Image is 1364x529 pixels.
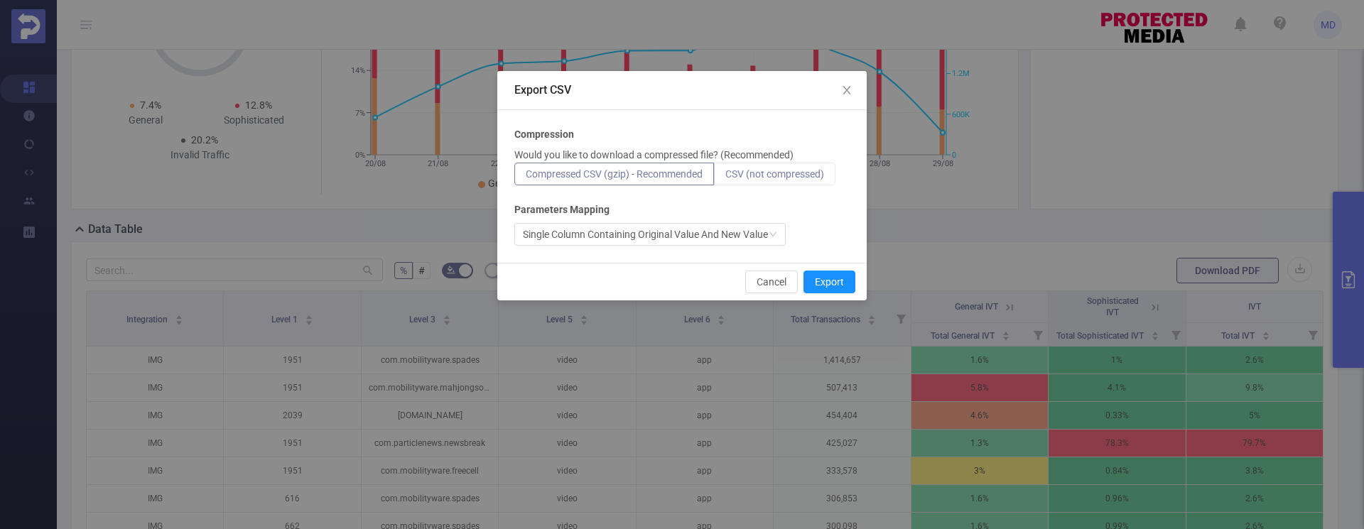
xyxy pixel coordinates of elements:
[769,230,777,240] i: icon: down
[803,271,855,293] button: Export
[514,127,574,142] b: Compression
[526,168,703,180] span: Compressed CSV (gzip) - Recommended
[827,71,867,111] button: Close
[523,224,768,245] div: Single Column Containing Original Value And New Value
[514,202,610,217] b: Parameters Mapping
[745,271,798,293] button: Cancel
[514,148,794,163] p: Would you like to download a compressed file? (Recommended)
[841,84,852,96] i: icon: close
[725,168,824,180] span: CSV (not compressed)
[514,82,850,98] div: Export CSV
